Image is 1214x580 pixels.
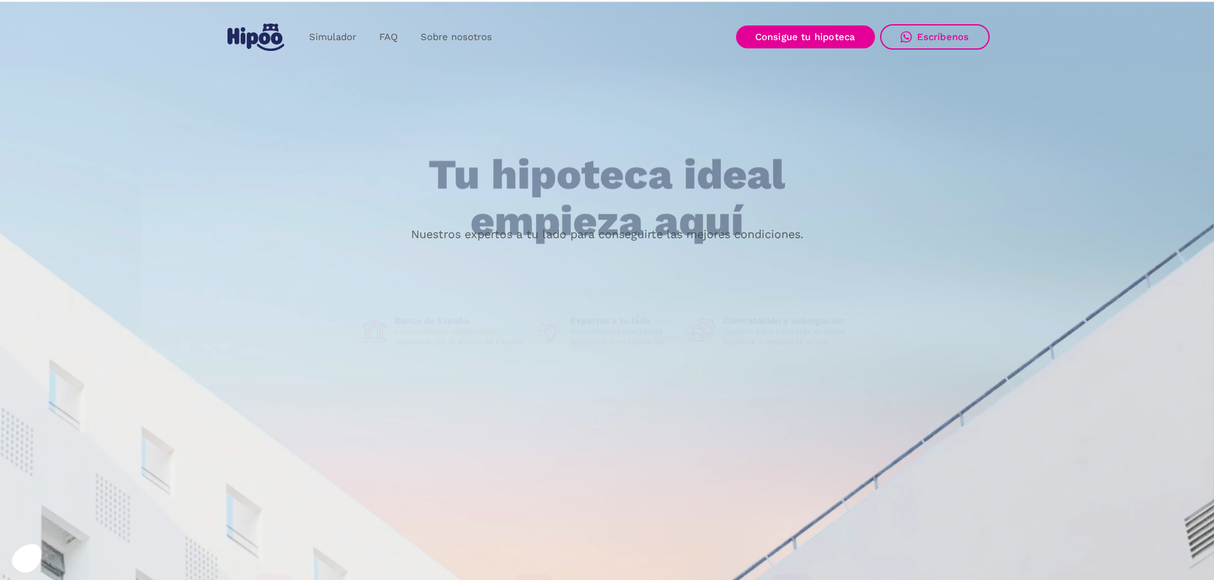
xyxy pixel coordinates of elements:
[365,152,848,244] h1: Tu hipoteca ideal empieza aquí
[409,25,503,50] a: Sobre nosotros
[225,18,287,56] a: home
[917,31,969,43] div: Escríbenos
[880,24,990,50] a: Escríbenos
[368,25,409,50] a: FAQ
[394,327,526,347] p: Intermediarios hipotecarios regulados por el Banco de España
[570,315,679,327] h1: Expertos a tu lado
[394,315,526,327] h1: Banco de España
[298,25,368,50] a: Simulador
[723,315,855,327] h1: Contratación y subrogación
[723,327,855,347] p: Soporte para contratar tu nueva hipoteca o mejorar la actual
[736,25,875,48] a: Consigue tu hipoteca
